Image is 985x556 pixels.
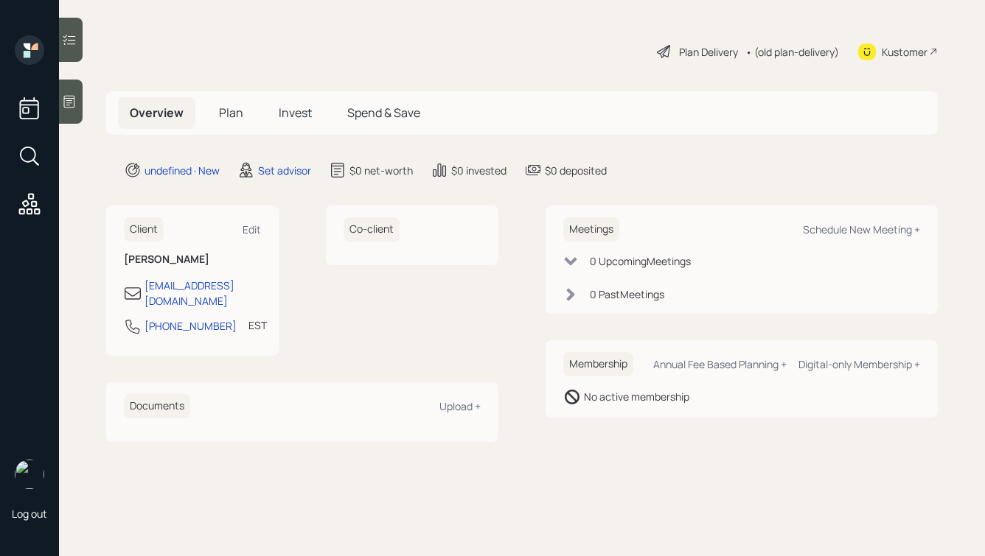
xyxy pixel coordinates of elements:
[563,217,619,242] h6: Meetings
[344,217,400,242] h6: Co-client
[679,44,738,60] div: Plan Delivery
[347,105,420,121] span: Spend & Save
[439,399,481,413] div: Upload +
[451,163,507,178] div: $0 invested
[124,253,261,266] h6: [PERSON_NAME]
[745,44,839,60] div: • (old plan-delivery)
[545,163,607,178] div: $0 deposited
[219,105,243,121] span: Plan
[243,222,261,236] div: Edit
[563,352,633,376] h6: Membership
[145,318,237,334] div: [PHONE_NUMBER]
[258,163,311,178] div: Set advisor
[12,507,47,521] div: Log out
[124,394,190,418] h6: Documents
[145,163,220,178] div: undefined · New
[145,278,261,309] div: [EMAIL_ADDRESS][DOMAIN_NAME]
[248,317,267,333] div: EST
[803,222,920,236] div: Schedule New Meeting +
[349,163,413,178] div: $0 net-worth
[798,357,920,371] div: Digital-only Membership +
[590,286,664,302] div: 0 Past Meeting s
[130,105,184,121] span: Overview
[124,217,164,242] h6: Client
[653,357,787,371] div: Annual Fee Based Planning +
[882,44,927,60] div: Kustomer
[279,105,312,121] span: Invest
[590,253,691,269] div: 0 Upcoming Meeting s
[15,460,44,489] img: hunter_neumayer.jpg
[584,389,689,404] div: No active membership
